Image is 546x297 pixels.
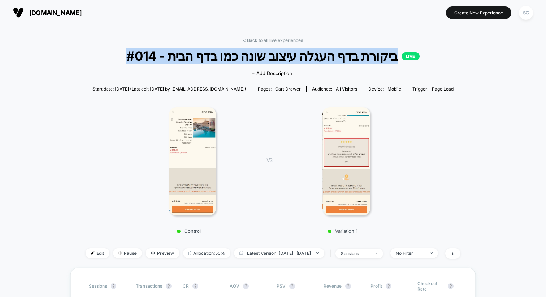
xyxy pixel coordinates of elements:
span: Pause [113,248,142,258]
img: Variation 1 main [322,107,370,215]
button: ? [386,283,391,289]
button: ? [192,283,198,289]
span: AOV [230,283,239,289]
span: | [328,248,335,259]
img: end [118,251,122,255]
img: edit [91,251,95,255]
div: No Filter [396,250,425,256]
button: ? [166,283,172,289]
button: ? [243,283,249,289]
img: calendar [239,251,243,255]
span: CR [183,283,189,289]
span: Start date: [DATE] (Last edit [DATE] by [EMAIL_ADDRESS][DOMAIN_NAME]) [92,86,246,92]
div: Audience: [312,86,357,92]
span: Latest Version: [DATE] - [DATE] [234,248,324,258]
p: Control [126,228,252,234]
div: Trigger: [412,86,454,92]
span: cart drawer [275,86,301,92]
span: mobile [387,86,401,92]
button: ? [289,283,295,289]
button: ? [448,283,454,289]
span: Revenue [324,283,342,289]
img: Control main [169,107,216,215]
img: Visually logo [13,7,24,18]
button: SC [517,5,535,20]
span: Page Load [432,86,454,92]
span: Allocation: 50% [183,248,230,258]
span: All Visitors [336,86,357,92]
p: Variation 1 [279,228,406,234]
span: Checkout Rate [417,281,444,292]
span: #014 - ביקורת בדף העגלה עיצוב שונה כמו בדף הבית [104,48,442,64]
span: [DOMAIN_NAME] [29,9,82,17]
span: Transactions [136,283,162,289]
span: Edit [86,248,109,258]
span: Device: [363,86,407,92]
p: LIVE [402,52,420,60]
span: PSV [277,283,286,289]
img: end [375,253,378,254]
button: ? [345,283,351,289]
span: Sessions [89,283,107,289]
span: + Add Description [252,70,292,77]
img: rebalance [188,251,191,255]
div: SC [519,6,533,20]
button: ? [110,283,116,289]
img: end [316,252,319,254]
span: Profit [370,283,382,289]
button: [DOMAIN_NAME] [11,7,84,18]
button: Create New Experience [446,6,511,19]
span: VS [266,157,272,163]
span: Preview [146,248,179,258]
a: < Back to all live experiences [243,38,303,43]
div: sessions [341,251,370,256]
div: Pages: [258,86,301,92]
img: end [430,252,433,254]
